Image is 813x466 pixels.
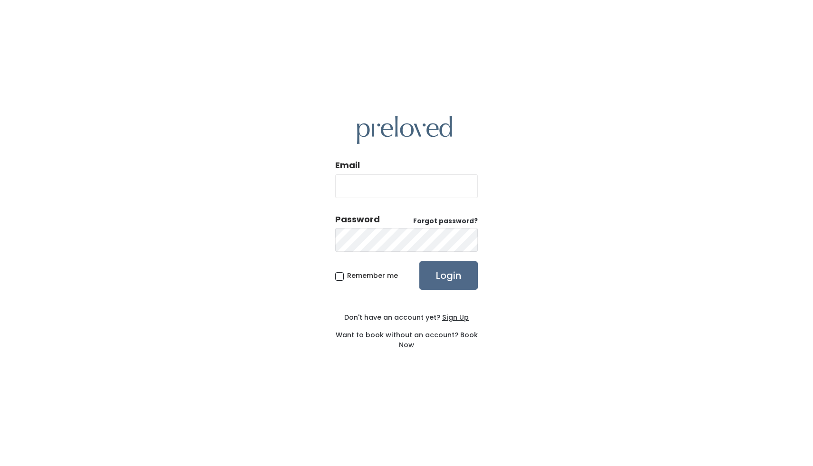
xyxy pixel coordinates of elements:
img: preloved logo [357,116,452,144]
input: Login [419,261,478,290]
div: Want to book without an account? [335,323,478,350]
u: Sign Up [442,313,469,322]
div: Password [335,213,380,226]
a: Book Now [399,330,478,350]
a: Forgot password? [413,217,478,226]
label: Email [335,159,360,171]
div: Don't have an account yet? [335,313,478,323]
span: Remember me [347,271,398,280]
a: Sign Up [440,313,469,322]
